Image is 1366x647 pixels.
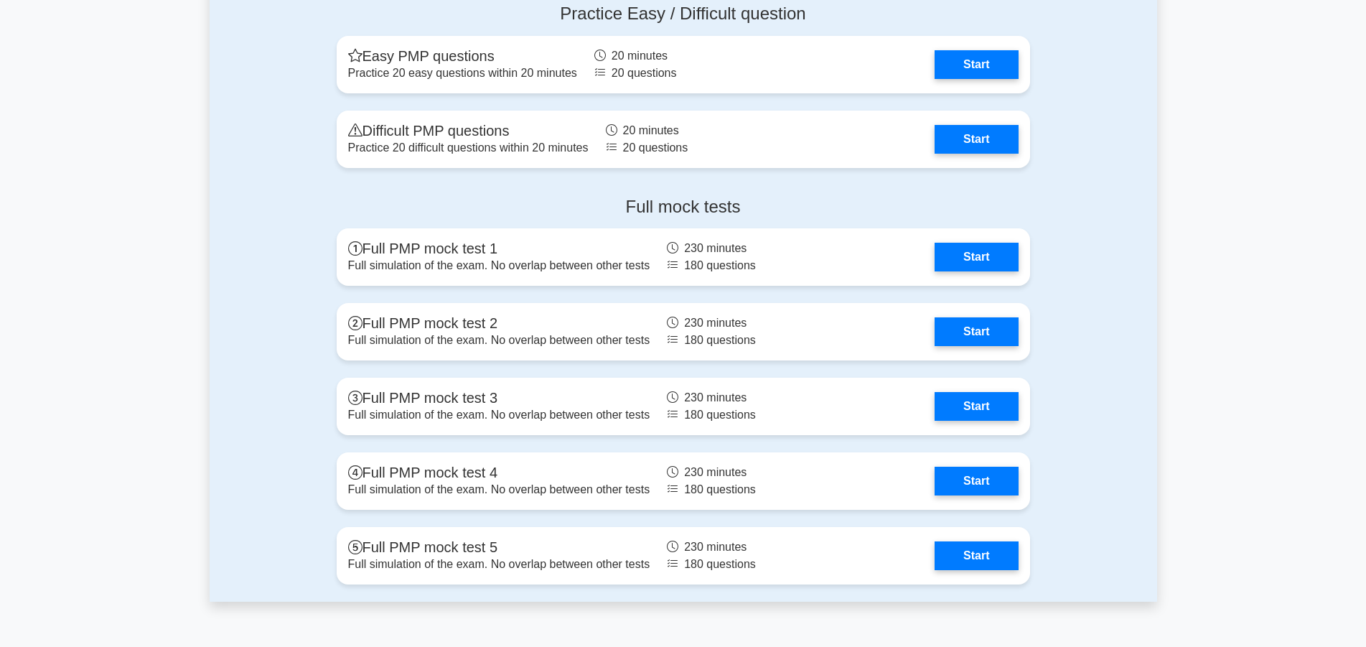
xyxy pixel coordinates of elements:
[935,125,1018,154] a: Start
[935,467,1018,495] a: Start
[935,317,1018,346] a: Start
[935,541,1018,570] a: Start
[935,243,1018,271] a: Start
[935,50,1018,79] a: Start
[337,4,1030,24] h4: Practice Easy / Difficult question
[935,392,1018,421] a: Start
[337,197,1030,218] h4: Full mock tests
